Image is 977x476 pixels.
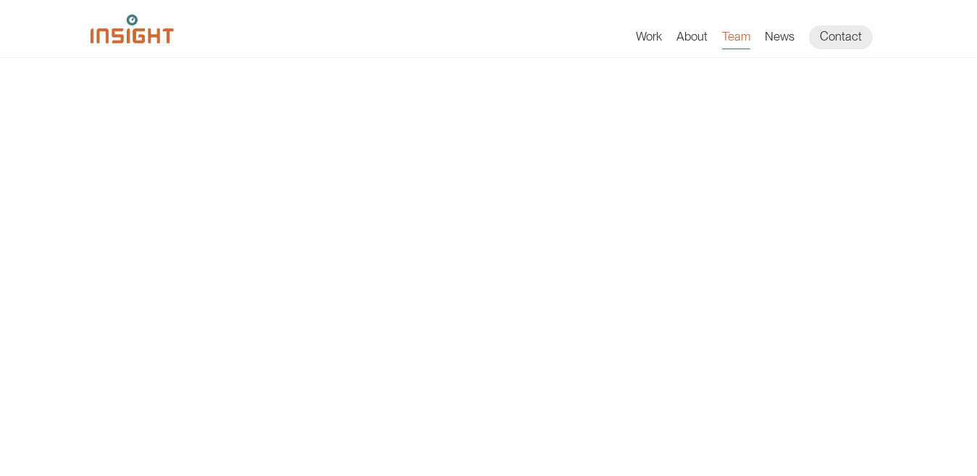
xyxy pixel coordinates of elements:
a: Contact [809,25,873,49]
a: Work [636,29,662,49]
a: Team [722,29,750,49]
a: About [676,29,708,49]
nav: primary navigation menu [636,25,887,49]
img: Insight Marketing Design [91,14,174,43]
a: News [765,29,794,49]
